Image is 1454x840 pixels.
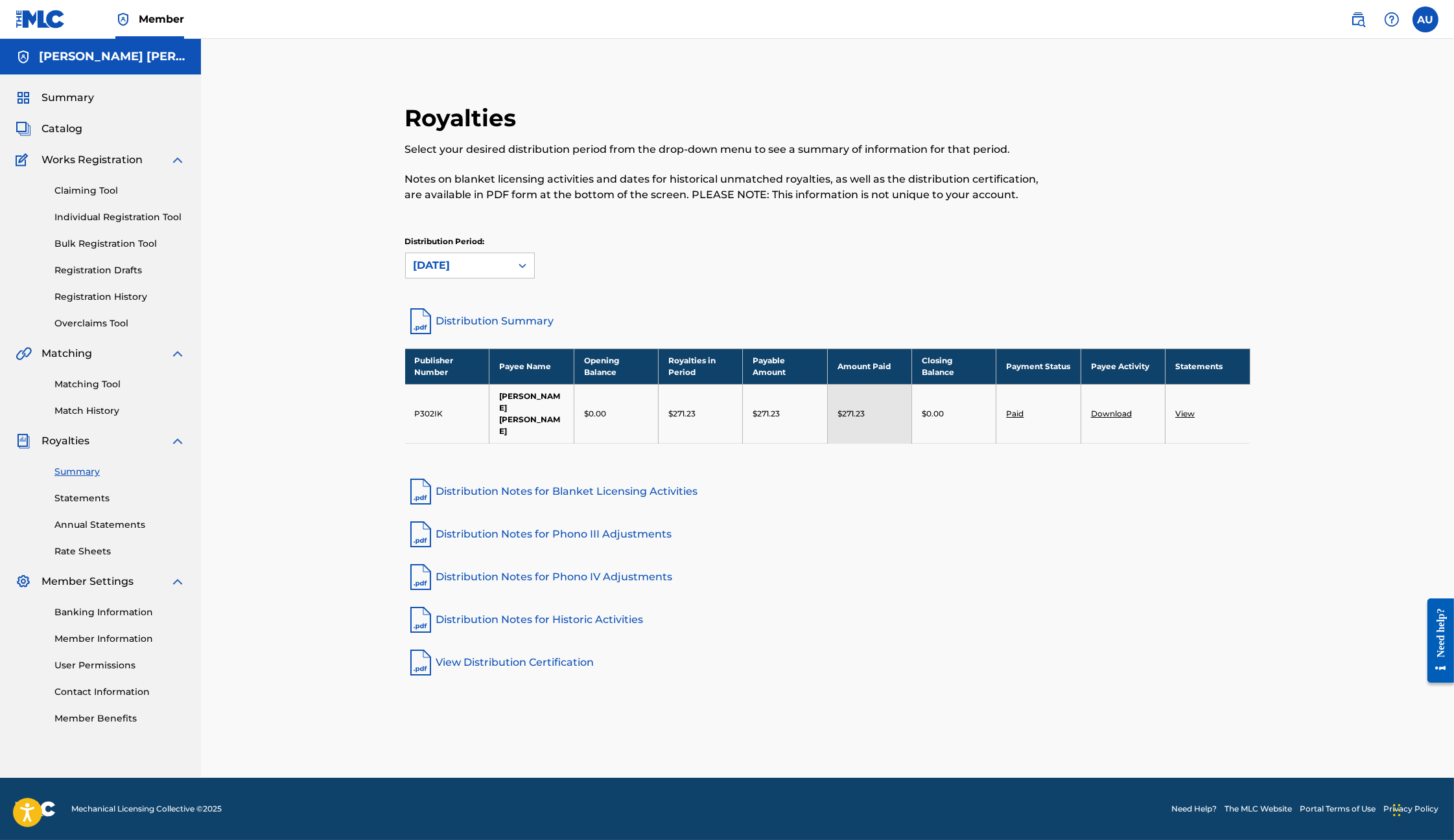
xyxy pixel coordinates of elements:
th: Payable Amount [743,348,827,384]
th: Royalties in Period [659,348,743,384]
div: Drag [1393,791,1401,830]
span: Member Settings [41,574,134,589]
a: Portal Terms of Use [1300,803,1376,815]
a: View [1175,409,1195,418]
a: Distribution Notes for Phono III Adjustments [405,519,1250,550]
h5: ABBY SAMIR URBINA [39,49,185,64]
img: Member Settings [16,574,31,589]
div: Help [1379,6,1405,32]
a: Banking Information [54,606,185,619]
a: Public Search [1345,6,1371,32]
div: User Menu [1413,6,1438,32]
a: View Distribution Certification [405,647,1250,678]
span: Royalties [41,433,89,449]
a: Match History [54,404,185,418]
a: Annual Statements [54,518,185,532]
span: Summary [41,90,94,106]
th: Statements [1166,348,1250,384]
img: MLC Logo [16,10,65,28]
a: Registration Drafts [54,264,185,277]
th: Payee Name [489,348,574,384]
p: $0.00 [922,408,944,420]
p: Select your desired distribution period from the drop-down menu to see a summary of information f... [405,142,1056,157]
p: $271.23 [668,408,696,420]
img: logo [16,801,56,817]
th: Opening Balance [574,348,658,384]
img: Accounts [16,49,31,65]
a: Distribution Notes for Historic Activities [405,604,1250,635]
a: Need Help? [1171,803,1217,815]
a: SummarySummary [16,90,94,106]
span: Member [139,12,184,27]
a: Privacy Policy [1383,803,1438,815]
th: Amount Paid [827,348,911,384]
td: [PERSON_NAME] [PERSON_NAME] [489,384,574,443]
img: help [1384,12,1400,27]
img: Royalties [16,433,31,449]
img: pdf [405,604,436,635]
a: Member Information [54,632,185,646]
iframe: Resource Center [1418,588,1454,692]
img: Works Registration [16,152,32,168]
img: expand [170,152,185,168]
img: expand [170,574,185,589]
img: pdf [405,476,436,507]
p: $271.23 [838,408,865,420]
img: Summary [16,90,31,106]
a: CatalogCatalog [16,121,82,137]
span: Works Registration [41,152,143,168]
a: The MLC Website [1225,803,1292,815]
td: P302IK [405,384,489,443]
a: Overclaims Tool [54,317,185,330]
a: Matching Tool [54,378,185,391]
a: Summary [54,465,185,479]
img: pdf [405,647,436,678]
a: Contact Information [54,685,185,699]
p: Distribution Period: [405,236,535,247]
p: Notes on blanket licensing activities and dates for historical unmatched royalties, as well as th... [405,172,1056,203]
img: pdf [405,519,436,550]
a: Distribution Summary [405,306,1250,337]
th: Payee Activity [1081,348,1165,384]
a: Download [1091,409,1132,418]
a: Distribution Notes for Blanket Licensing Activities [405,476,1250,507]
div: [DATE] [414,258,503,273]
iframe: Chat Widget [1389,778,1454,840]
a: Claiming Tool [54,184,185,198]
span: Catalog [41,121,82,137]
h2: Royalties [405,104,523,133]
p: $271.23 [753,408,780,420]
a: Individual Registration Tool [54,210,185,224]
a: Bulk Registration Tool [54,237,185,251]
img: expand [170,433,185,449]
img: Catalog [16,121,31,137]
img: expand [170,346,185,361]
img: pdf [405,562,436,593]
a: Paid [1006,409,1024,418]
img: search [1350,12,1366,27]
a: User Permissions [54,659,185,672]
a: Rate Sheets [54,545,185,558]
a: Statements [54,492,185,505]
img: Top Rightsholder [115,12,131,27]
img: Matching [16,346,32,361]
th: Payment Status [996,348,1081,384]
img: distribution-summary-pdf [405,306,436,337]
th: Closing Balance [912,348,996,384]
span: Mechanical Licensing Collective © 2025 [71,803,222,815]
span: Matching [41,346,92,361]
th: Publisher Number [405,348,489,384]
a: Distribution Notes for Phono IV Adjustments [405,562,1250,593]
a: Registration History [54,290,185,304]
p: $0.00 [584,408,606,420]
a: Member Benefits [54,712,185,725]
